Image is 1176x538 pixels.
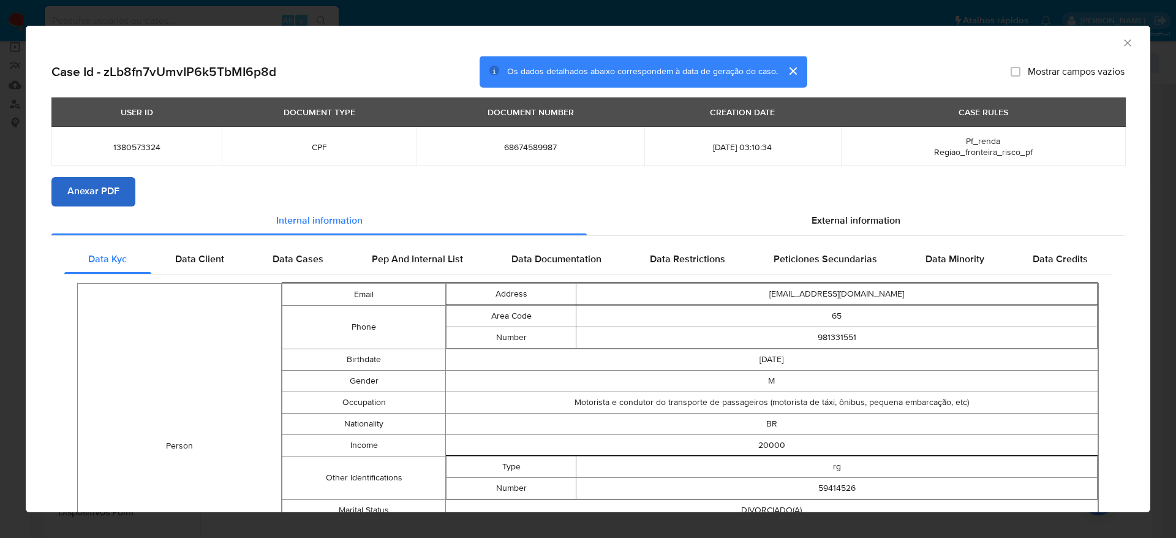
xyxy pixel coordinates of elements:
span: Pf_renda [966,135,1000,147]
td: Phone [282,306,445,349]
td: Number [446,327,576,349]
h2: Case Id - zLb8fn7vUmvIP6k5TbMI6p8d [51,64,276,80]
span: Peticiones Secundarias [774,252,877,267]
td: DIVORCIADO(A) [445,500,1098,521]
td: Marital Status [282,500,445,521]
td: 59414526 [576,478,1098,499]
td: BR [445,414,1098,435]
button: Fechar a janela [1121,37,1133,48]
td: 981331551 [576,327,1098,349]
td: Gender [282,371,445,392]
div: CASE RULES [951,102,1016,123]
span: Data Credits [1033,252,1088,267]
span: Data Restrictions [650,252,725,267]
td: Income [282,435,445,457]
span: Data Client [175,252,224,267]
span: Os dados detalhados abaixo correspondem à data de geração do caso. [507,66,778,78]
input: Mostrar campos vazios [1011,67,1020,77]
td: rg [576,457,1098,478]
td: Occupation [282,392,445,414]
span: Data Documentation [511,252,601,267]
span: 1380573324 [66,142,207,153]
span: 68674589987 [431,142,630,153]
div: DOCUMENT TYPE [276,102,363,123]
td: [DATE] [445,349,1098,371]
td: Email [282,284,445,306]
span: External information [812,214,900,228]
td: Type [446,457,576,478]
div: USER ID [113,102,160,123]
td: M [445,371,1098,392]
td: Other Identifications [282,457,445,500]
td: Nationality [282,414,445,435]
span: Data Minority [925,252,984,267]
div: DOCUMENT NUMBER [480,102,581,123]
span: Data Kyc [88,252,127,267]
td: [EMAIL_ADDRESS][DOMAIN_NAME] [576,284,1098,305]
span: Data Cases [273,252,323,267]
span: [DATE] 03:10:34 [659,142,826,153]
div: Detailed internal info [64,245,1112,275]
td: Address [446,284,576,305]
span: CPF [236,142,402,153]
div: closure-recommendation-modal [26,26,1150,512]
button: cerrar [778,56,807,86]
td: 65 [576,306,1098,327]
td: Number [446,478,576,499]
div: CREATION DATE [703,102,782,123]
span: Internal information [276,214,363,228]
span: Pep And Internal List [372,252,463,267]
td: 20000 [445,435,1098,457]
span: Anexar PDF [67,178,119,205]
td: Birthdate [282,349,445,371]
td: Area Code [446,306,576,327]
span: Regiao_fronteira_risco_pf [934,146,1033,158]
button: Anexar PDF [51,177,135,206]
span: Mostrar campos vazios [1028,66,1125,78]
div: Detailed info [51,206,1125,236]
td: Motorista e condutor do transporte de passageiros (motorista de táxi, ônibus, pequena embarcação,... [445,392,1098,414]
